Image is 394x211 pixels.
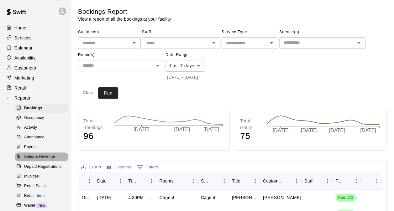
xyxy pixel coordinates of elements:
[142,27,220,37] span: Staff
[36,204,47,207] span: New
[81,194,91,201] div: 1507745
[97,172,107,190] div: Date
[360,128,376,133] tspan: [DATE]
[260,172,301,190] div: Customers
[78,50,164,60] span: Room(s)
[5,53,66,63] a: Availability
[153,61,162,70] button: Open
[24,154,55,160] span: Sales & Revenue
[24,173,39,180] span: Invoices
[198,172,229,190] div: Service
[15,152,71,162] a: Sales & Revenue
[80,162,103,172] button: Export
[24,134,45,141] span: Attendance
[15,152,68,161] div: Sales & Revenue
[14,55,36,61] p: Availability
[15,103,71,113] a: Bookings
[165,50,220,60] span: Date Range
[24,115,44,121] span: Occupancy
[165,60,204,72] div: Last 7 days
[24,144,36,150] span: Payroll
[130,39,139,47] button: Open
[15,181,71,191] a: Retail Sales
[240,177,249,185] button: Sort
[147,176,156,186] button: Menu
[5,43,66,53] a: Calendar
[24,164,61,170] span: Unpaid Registrations
[283,177,292,185] button: Sort
[343,177,351,185] button: Sort
[85,176,94,186] button: Menu
[15,123,68,132] div: Activity
[125,172,156,190] div: Time
[5,63,66,73] a: Customers
[372,176,381,186] button: Menu
[116,176,125,186] button: Menu
[156,172,197,190] div: Rooms
[78,16,171,22] p: View a report of all the bookings at your facility
[24,193,45,199] span: Retail Items
[201,194,215,201] div: Cage 4
[81,177,90,185] button: Sort
[240,131,260,142] h4: 75
[292,176,301,186] button: Menu
[14,25,26,31] p: Home
[78,8,171,16] h5: Bookings Report
[250,176,260,186] button: Menu
[240,118,260,131] p: Total Hours
[301,172,332,190] div: Staff
[24,125,37,131] span: Activity
[15,201,71,210] a: WalletNew
[5,33,66,43] a: Services
[5,73,66,83] a: Marketing
[15,133,71,142] a: Attendance
[165,73,200,82] button: [DATE] - [DATE]
[78,172,94,190] div: ID
[313,177,322,185] button: Sort
[78,87,98,99] button: Clear
[15,114,68,122] div: Occupancy
[159,194,175,201] p: Cage 4
[209,39,218,47] button: Open
[15,123,71,133] a: Activity
[134,127,149,132] tspan: [DATE]
[323,176,332,186] button: Menu
[15,142,71,152] a: Payroll
[364,177,373,185] button: Sort
[211,177,219,185] button: Sort
[97,194,111,201] div: Thu, Oct 09, 2025
[335,172,343,190] div: Payment
[174,127,190,132] tspan: [DATE]
[105,162,133,172] button: Select columns
[94,172,125,190] div: Date
[138,177,147,185] button: Sort
[351,176,361,186] button: Menu
[15,172,71,181] a: Invoices
[263,172,283,190] div: Customers
[15,192,68,200] div: Retail Items
[14,95,30,101] p: Reports
[135,162,160,172] button: Show filters
[279,27,365,37] span: Service(s)
[15,162,68,171] div: Unpaid Registrations
[5,93,66,103] a: Reports
[107,177,115,185] button: Sort
[15,133,68,142] div: Attendance
[267,39,276,47] button: Open
[188,176,198,186] button: Menu
[15,113,71,123] a: Occupancy
[229,172,260,190] div: Title
[83,131,108,142] h4: 96
[14,75,34,81] p: Marketing
[273,128,288,133] tspan: [DATE]
[15,143,68,152] div: Payroll
[14,45,33,51] p: Calendar
[5,83,66,93] div: Retail
[5,23,66,33] div: Home
[15,201,68,210] div: WalletNew
[15,191,71,201] a: Retail Items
